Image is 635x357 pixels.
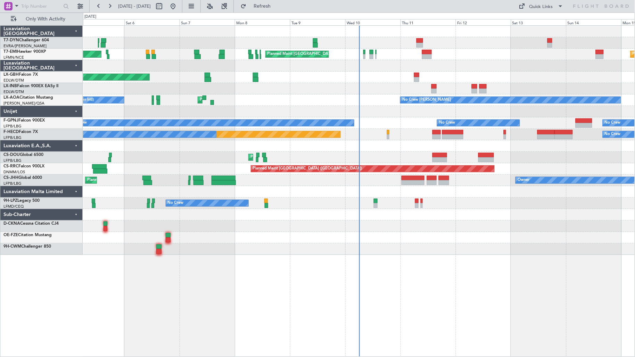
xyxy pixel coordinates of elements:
[180,19,235,25] div: Sun 7
[3,118,45,123] a: F-GPNJFalcon 900EX
[8,14,75,25] button: Only With Activity
[3,135,22,140] a: LFPB/LBG
[3,233,18,237] span: OE-FZE
[518,175,529,185] div: Owner
[3,118,18,123] span: F-GPNJ
[566,19,621,25] div: Sun 14
[250,152,360,163] div: Planned Maint [GEOGRAPHIC_DATA] ([GEOGRAPHIC_DATA])
[3,124,22,129] a: LFPB/LBG
[3,233,52,237] a: OE-FZECitation Mustang
[3,181,22,186] a: LFPB/LBG
[3,153,20,157] span: CS-DOU
[529,3,553,10] div: Quick Links
[402,95,451,105] div: No Crew [PERSON_NAME]
[200,95,309,105] div: Planned Maint [GEOGRAPHIC_DATA] ([GEOGRAPHIC_DATA])
[3,176,18,180] span: CS-JHH
[3,84,17,88] span: LX-INB
[456,19,511,25] div: Fri 12
[401,19,456,25] div: Thu 11
[3,89,24,94] a: EDLW/DTM
[3,84,58,88] a: LX-INBFalcon 900EX EASy II
[267,49,334,59] div: Planned Maint [GEOGRAPHIC_DATA]
[3,55,24,60] a: LFMN/NCE
[3,199,40,203] a: 9H-LPZLegacy 500
[3,38,49,42] a: T7-DYNChallenger 604
[87,175,197,185] div: Planned Maint [GEOGRAPHIC_DATA] ([GEOGRAPHIC_DATA])
[21,1,61,11] input: Trip Number
[118,3,151,9] span: [DATE] - [DATE]
[3,43,47,49] a: EVRA/[PERSON_NAME]
[3,73,19,77] span: LX-GBH
[84,14,96,20] div: [DATE]
[3,73,38,77] a: LX-GBHFalcon 7X
[168,198,184,208] div: No Crew
[3,199,17,203] span: 9H-LPZ
[516,1,567,12] button: Quick Links
[248,4,277,9] span: Refresh
[3,164,18,168] span: CS-RRC
[3,50,17,54] span: T7-EMI
[605,129,621,140] div: No Crew
[3,130,19,134] span: F-HECD
[3,244,51,249] a: 9H-CWMChallenger 850
[3,222,20,226] span: D-CKNA
[511,19,566,25] div: Sat 13
[18,17,73,22] span: Only With Activity
[3,96,19,100] span: LX-AOA
[3,38,19,42] span: T7-DYN
[3,176,42,180] a: CS-JHHGlobal 6000
[3,222,59,226] a: D-CKNACessna Citation CJ4
[3,153,43,157] a: CS-DOUGlobal 6500
[3,204,24,209] a: LFMD/CEQ
[253,164,362,174] div: Planned Maint [GEOGRAPHIC_DATA] ([GEOGRAPHIC_DATA])
[69,19,125,25] div: Fri 5
[3,244,21,249] span: 9H-CWM
[124,19,180,25] div: Sat 6
[605,118,621,128] div: No Crew
[3,78,24,83] a: EDLW/DTM
[3,169,25,175] a: DNMM/LOS
[345,19,401,25] div: Wed 10
[237,1,279,12] button: Refresh
[3,164,44,168] a: CS-RRCFalcon 900LX
[3,158,22,163] a: LFPB/LBG
[3,130,38,134] a: F-HECDFalcon 7X
[290,19,345,25] div: Tue 9
[3,101,44,106] a: [PERSON_NAME]/QSA
[439,118,455,128] div: No Crew
[235,19,290,25] div: Mon 8
[3,50,46,54] a: T7-EMIHawker 900XP
[3,96,53,100] a: LX-AOACitation Mustang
